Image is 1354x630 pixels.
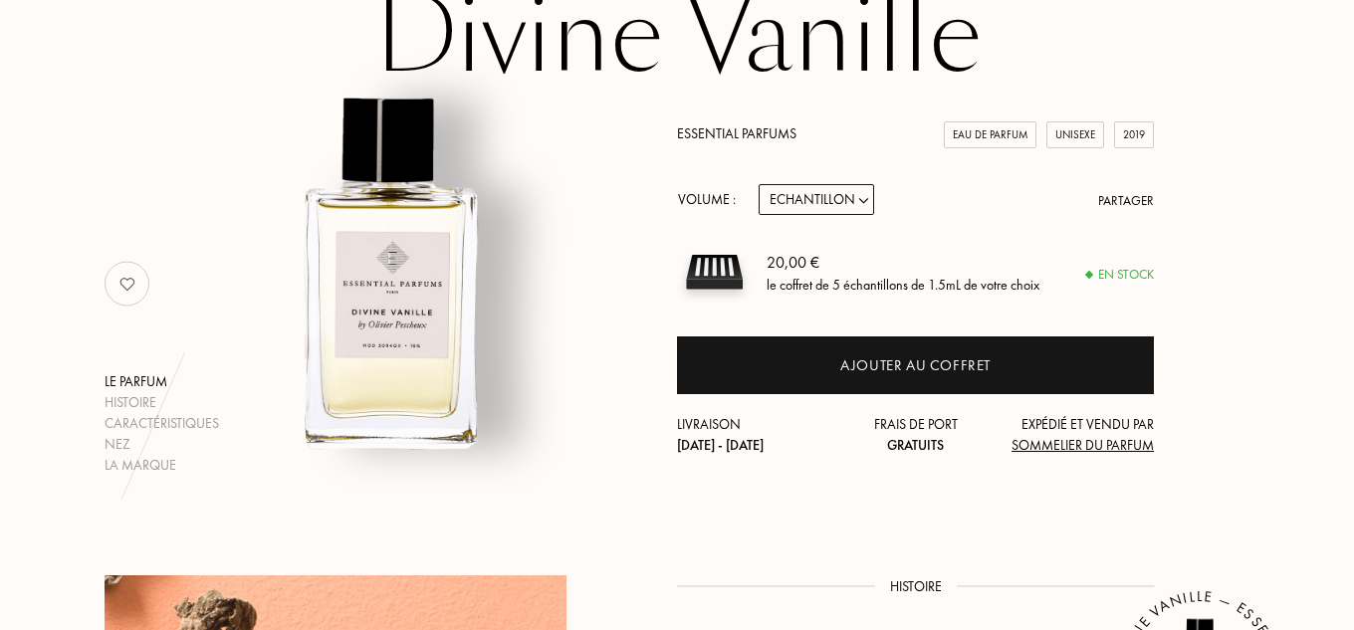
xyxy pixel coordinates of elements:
[677,184,747,215] div: Volume :
[677,124,796,142] a: Essential Parfums
[105,413,219,434] div: Caractéristiques
[1012,436,1154,454] span: Sommelier du Parfum
[677,414,836,456] div: Livraison
[1114,121,1154,148] div: 2019
[767,274,1039,295] div: le coffret de 5 échantillons de 1.5mL de votre choix
[677,436,764,454] span: [DATE] - [DATE]
[105,434,219,455] div: Nez
[836,414,996,456] div: Frais de port
[188,72,592,476] img: Divine Vanille Essential Parfums
[1098,191,1154,211] div: Partager
[105,371,219,392] div: Le parfum
[887,436,944,454] span: Gratuits
[767,250,1039,274] div: 20,00 €
[108,264,147,304] img: no_like_p.png
[677,235,752,310] img: sample box
[105,392,219,413] div: Histoire
[840,354,991,377] div: Ajouter au coffret
[1046,121,1104,148] div: Unisexe
[105,455,219,476] div: La marque
[1086,265,1154,285] div: En stock
[995,414,1154,456] div: Expédié et vendu par
[944,121,1036,148] div: Eau de Parfum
